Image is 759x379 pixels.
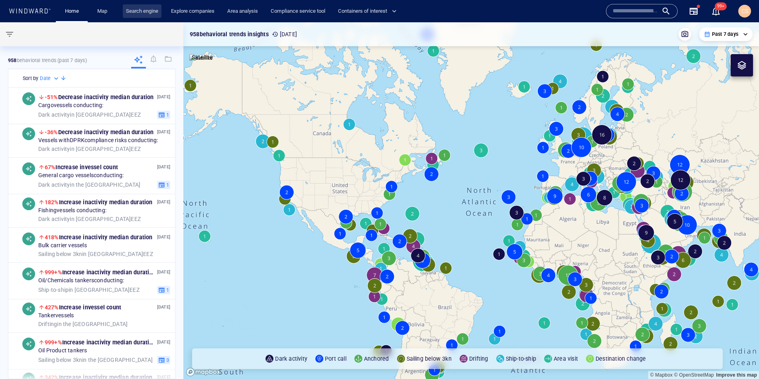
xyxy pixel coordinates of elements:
span: 427% [45,304,59,311]
p: [DATE] [157,233,170,241]
canvas: Map [183,22,759,379]
button: 1 [157,180,170,189]
span: 999+% [45,339,62,346]
span: Tanker vessels [38,312,74,319]
button: CS [737,3,753,19]
span: Increase in activity median duration [45,339,156,346]
h6: Date [40,74,51,82]
a: Compliance service tool [267,4,328,18]
button: 1 [157,110,170,119]
span: 182% [45,199,59,205]
span: Oil Product tankers [38,347,87,354]
a: Area analysis [224,4,261,18]
span: Oil/Chemicals tankers conducting: [38,277,124,284]
p: Sailing below 3kn [407,354,452,363]
span: -36% [45,129,58,135]
span: Containers of interest [338,7,397,16]
p: Past 7 days [712,31,738,38]
p: Destination change [596,354,646,363]
span: Vessels with DPRK compliance risks conducting: [38,137,158,144]
span: Increase in vessel count [45,164,118,170]
span: Drifting [38,320,57,327]
a: OpenStreetMap [674,372,714,378]
p: [DATE] [157,338,170,346]
span: Cargo vessels conducting: [38,102,104,109]
span: Sailing below 3kn [38,356,82,363]
a: Map feedback [716,372,757,378]
span: 418% [45,234,59,240]
span: 3 [165,356,169,363]
strong: 958 [8,57,17,63]
p: Area visit [554,354,578,363]
p: Dark activity [275,354,307,363]
img: satellite [189,54,213,62]
span: Dark activity [38,111,70,117]
p: Ship-to-ship [506,354,536,363]
a: Explore companies [168,4,218,18]
span: Fishing vessels conducting: [38,207,106,214]
p: Satellite [192,53,213,62]
p: [DATE] [157,93,170,101]
div: Notification center [711,6,721,16]
p: [DATE] [157,128,170,136]
p: 958 behavioral trends insights [190,29,269,39]
span: Ship-to-ship [38,286,69,293]
span: in the [GEOGRAPHIC_DATA] [38,320,128,328]
p: Port call [325,354,346,363]
p: [DATE] [157,303,170,311]
span: CS [741,8,748,14]
p: Anchored [364,354,389,363]
p: [DATE] [272,29,297,39]
span: 67% [45,164,56,170]
p: behavioral trends (Past 7 days) [8,57,87,64]
span: 1 [165,181,169,188]
p: Drifting [469,354,488,363]
a: Home [62,4,82,18]
button: 99+ [711,6,721,16]
span: Increase in activity median duration [45,234,153,240]
span: Dark activity [38,181,70,188]
span: 1 [165,286,169,293]
span: -51% [45,94,58,100]
p: [DATE] [157,268,170,276]
button: Map [91,4,116,18]
a: Mapbox logo [186,367,221,377]
span: Sailing below 3kn [38,250,82,257]
a: Search engine [123,4,161,18]
button: 3 [157,356,170,364]
span: Increase in activity median duration [45,199,153,205]
span: in [GEOGRAPHIC_DATA] EEZ [38,286,140,293]
span: Increase in vessel count [45,304,121,311]
span: in the [GEOGRAPHIC_DATA] [38,356,153,363]
a: Mapbox [650,372,672,378]
span: 1 [165,111,169,118]
span: Dark activity [38,215,70,222]
p: [DATE] [157,163,170,171]
button: 1 [157,285,170,294]
span: in [GEOGRAPHIC_DATA] EEZ [38,215,141,223]
div: Past 7 days [704,31,748,38]
span: 999+% [45,269,62,275]
span: Decrease in activity median duration [45,129,154,135]
button: Home [59,4,85,18]
span: 99+ [715,2,727,10]
p: [DATE] [157,198,170,206]
div: Date [40,74,60,82]
h6: Sort by [23,74,38,82]
a: 99+ [710,5,722,18]
span: Increase in activity median duration [45,269,156,275]
span: in [GEOGRAPHIC_DATA] EEZ [38,145,141,152]
a: Map [94,4,113,18]
iframe: Chat [725,343,753,373]
span: in [GEOGRAPHIC_DATA] EEZ [38,250,153,258]
span: Dark activity [38,145,70,152]
span: Bulk carrier vessels [38,242,87,249]
button: Containers of interest [335,4,403,18]
span: in the [GEOGRAPHIC_DATA] [38,181,140,188]
span: Decrease in activity median duration [45,94,154,100]
span: General cargo vessels conducting: [38,172,124,179]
